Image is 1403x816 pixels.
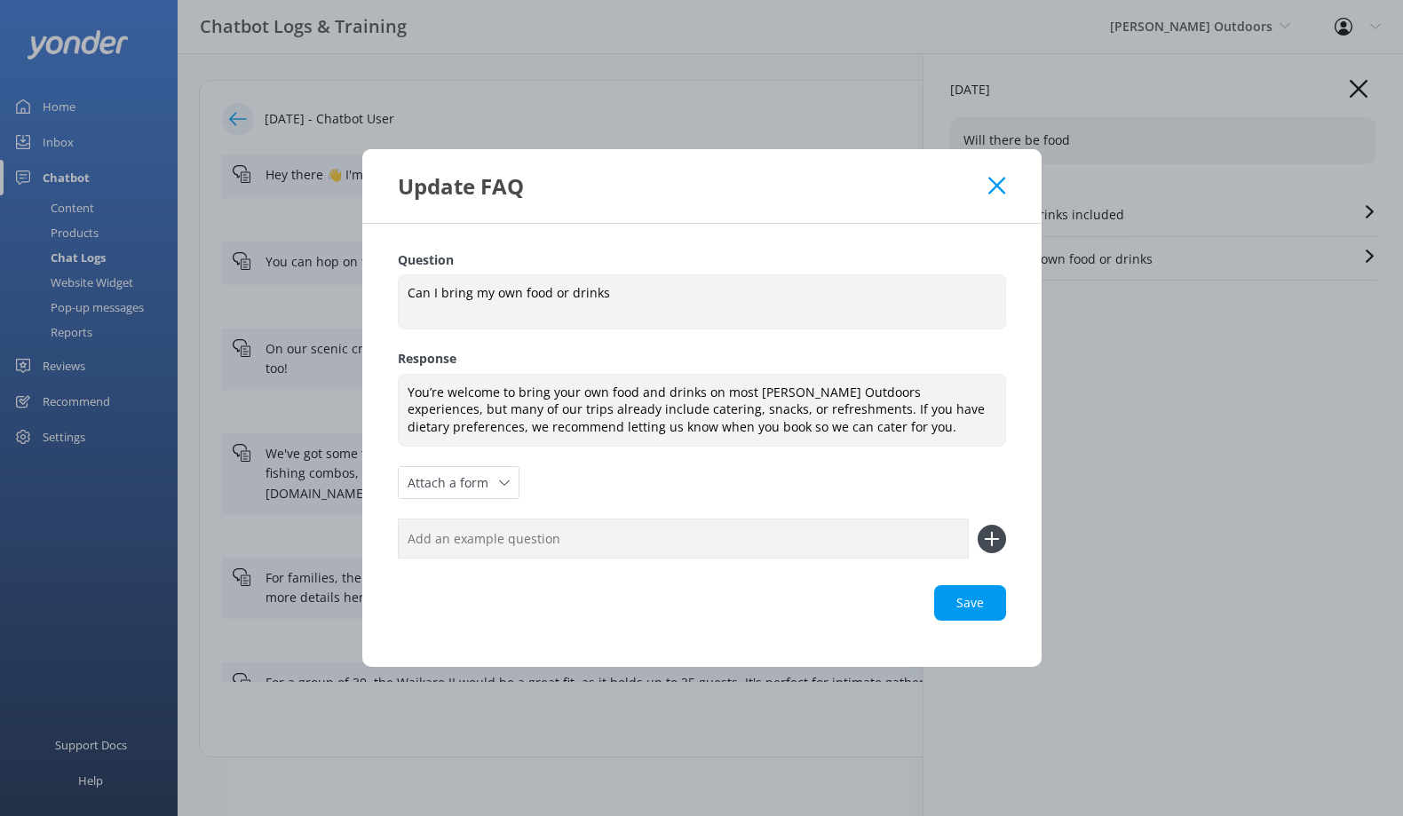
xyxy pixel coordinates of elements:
textarea: Can I bring my own food or drinks [398,274,1006,329]
label: Response [398,349,1006,368]
button: Save [934,585,1006,621]
div: Update FAQ [398,171,989,201]
input: Add an example question [398,519,969,559]
button: Close [988,177,1005,194]
textarea: You’re welcome to bring your own food and drinks on most [PERSON_NAME] Outdoors experiences, but ... [398,374,1006,448]
label: Question [398,250,1006,270]
span: Attach a form [408,473,499,493]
